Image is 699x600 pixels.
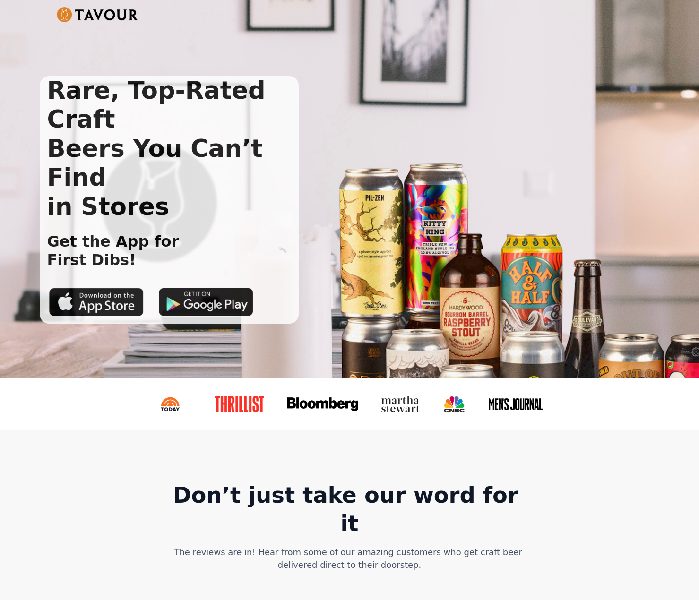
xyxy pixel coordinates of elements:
strong: Don’t just take our word for it [173,482,526,536]
div: The reviews are in! Hear from some of our amazing customers who get craft beer delivered direct t... [168,546,531,571]
a: Untitled UI logotextLogo [57,7,138,22]
h1: Rare, Top-Rated Craft Beers You Can’t Find in Stores [40,76,299,221]
img: Untitled UI logotext [57,7,138,22]
h1: Get the App for First Dibs! [40,232,179,269]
